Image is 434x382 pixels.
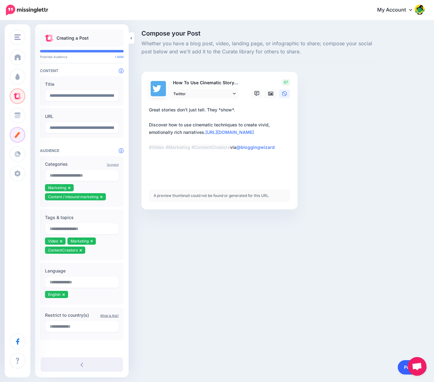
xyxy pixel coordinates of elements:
h4: Audience [40,148,124,153]
img: Missinglettr [6,5,48,15]
img: menu.png [14,34,21,40]
p: How To Use Cinematic Storytelling Techniques In Short-Form Video [170,79,239,86]
span: Marketing [71,239,89,243]
a: What is this? [100,314,119,317]
label: Tags & topics [45,214,119,221]
label: URL [45,113,119,120]
div: A preview thumbnail could not be found or generated for this URL. [149,189,290,202]
a: My Account [371,2,425,18]
a: Suggest [107,163,119,166]
span: Whether you have a blog post, video, landing page, or infographic to share; compose your social p... [141,40,376,56]
p: Potential Audience [40,55,124,59]
label: Categories [45,160,119,168]
label: Restrict to country(s) [45,311,119,319]
span: Content / inbound marketing [48,194,98,199]
span: Compose your Post [141,30,376,37]
span: Twitter [173,91,231,97]
label: Title [45,81,119,88]
span: Video [48,239,58,243]
span: ContentCreators [48,248,78,252]
span: 67 [282,79,290,86]
p: Creating a Post [57,34,89,42]
a: Publish [398,360,427,375]
a: Twitter [170,89,239,98]
label: Language [45,267,119,275]
div: Great stories don’t just tell. They *show*. Discover how to use cinematic techniques to create vi... [149,106,293,151]
span: 1.68M [115,55,124,59]
span: English [48,292,61,297]
span: Marketing [48,185,66,190]
h4: Content [40,68,124,73]
div: Open chat [408,357,427,376]
img: curate.png [45,35,53,42]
